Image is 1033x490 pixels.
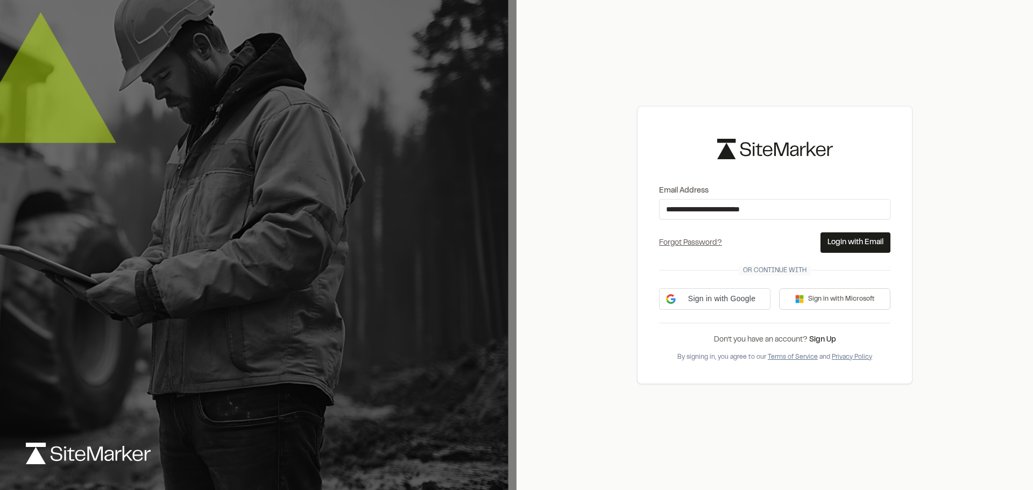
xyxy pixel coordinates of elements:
span: Or continue with [739,266,811,275]
div: By signing in, you agree to our and [659,352,890,362]
a: Sign Up [809,337,836,343]
span: Sign in with Google [680,293,763,304]
img: logo-white-rebrand.svg [26,443,151,464]
img: logo-black-rebrand.svg [717,139,833,159]
button: Privacy Policy [832,352,872,362]
div: Don’t you have an account? [659,334,890,346]
a: Forgot Password? [659,240,722,246]
button: Login with Email [820,232,890,253]
div: Sign in with Google [659,288,770,310]
label: Email Address [659,185,890,197]
button: Sign in with Microsoft [779,288,890,310]
button: Terms of Service [768,352,818,362]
